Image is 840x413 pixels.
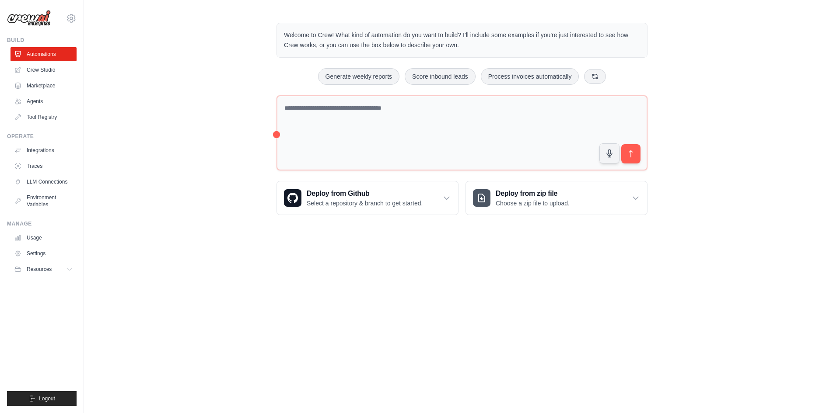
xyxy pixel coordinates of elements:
[10,79,77,93] a: Marketplace
[307,199,423,208] p: Select a repository & branch to get started.
[496,188,570,199] h3: Deploy from zip file
[7,37,77,44] div: Build
[10,159,77,173] a: Traces
[10,47,77,61] a: Automations
[7,10,51,27] img: Logo
[7,133,77,140] div: Operate
[39,395,55,402] span: Logout
[10,175,77,189] a: LLM Connections
[10,110,77,124] a: Tool Registry
[7,391,77,406] button: Logout
[307,188,423,199] h3: Deploy from Github
[481,68,579,85] button: Process invoices automatically
[10,63,77,77] a: Crew Studio
[10,94,77,108] a: Agents
[405,68,476,85] button: Score inbound leads
[10,246,77,260] a: Settings
[10,262,77,276] button: Resources
[10,231,77,245] a: Usage
[7,220,77,227] div: Manage
[10,143,77,157] a: Integrations
[496,199,570,208] p: Choose a zip file to upload.
[318,68,400,85] button: Generate weekly reports
[284,30,640,50] p: Welcome to Crew! What kind of automation do you want to build? I'll include some examples if you'...
[27,266,52,273] span: Resources
[10,191,77,212] a: Environment Variables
